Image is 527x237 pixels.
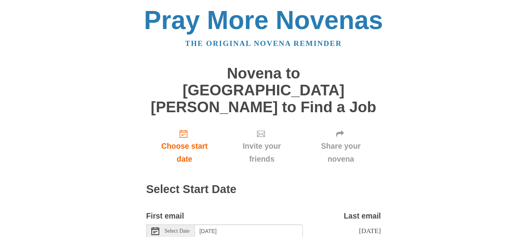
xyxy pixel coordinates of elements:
[165,228,190,234] span: Select Date
[230,140,293,166] span: Invite your friends
[344,210,381,222] label: Last email
[146,183,381,196] h2: Select Start Date
[146,210,184,222] label: First email
[185,39,342,47] a: The original novena reminder
[146,123,223,170] a: Choose start date
[146,65,381,115] h1: Novena to [GEOGRAPHIC_DATA][PERSON_NAME] to Find a Job
[154,140,215,166] span: Choose start date
[144,5,383,35] a: Pray More Novenas
[359,227,381,235] span: [DATE]
[301,123,381,170] a: Share your novena
[309,140,373,166] span: Share your novena
[223,123,300,170] a: Invite your friends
